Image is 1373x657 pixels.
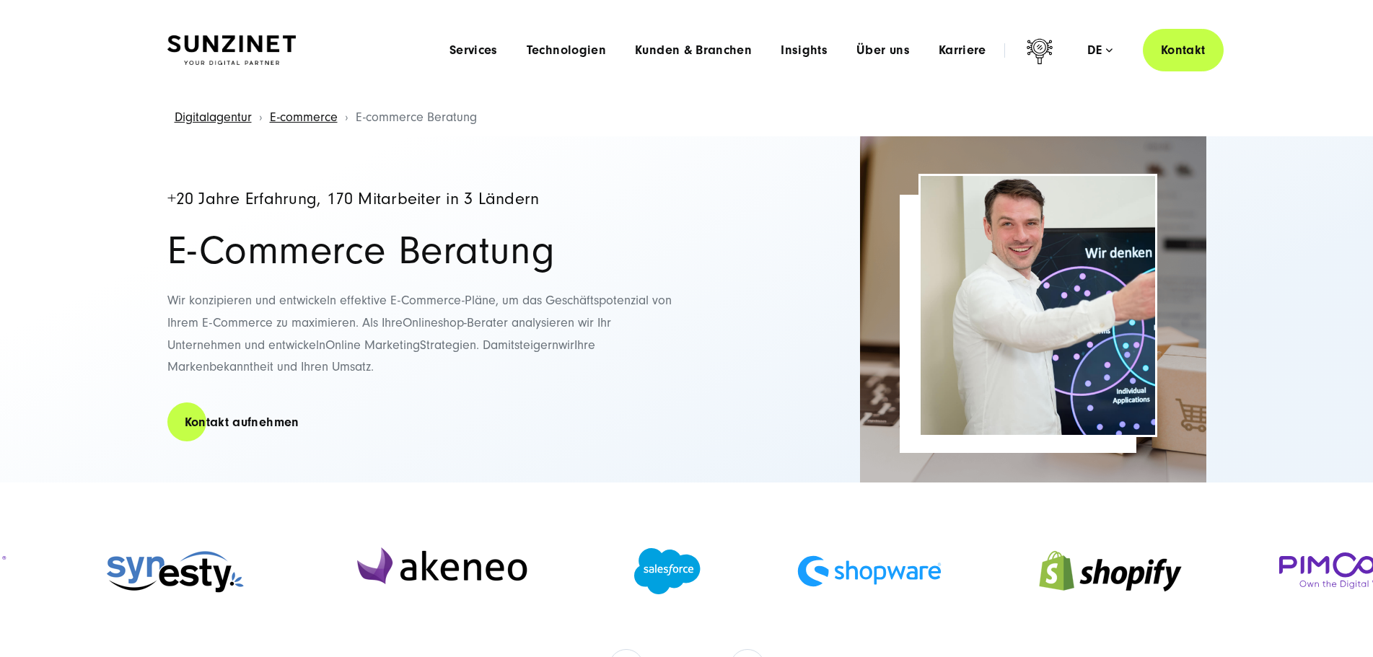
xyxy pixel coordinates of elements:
[167,402,317,443] a: Kontakt aufnehmen
[356,110,477,125] span: E-commerce Beratung
[167,315,611,353] span: hop-Berater analysieren wir Ihr Unternehmen und entwickeln
[104,543,248,599] img: Synesty Agentur - Digitalagentur für Systemintegration und Prozessautomatisierung SUNZINET
[403,315,443,330] span: Onlines
[1038,532,1183,610] img: Shopify Partner Agentur - Digitalagentur SUNZINET
[939,43,986,58] a: Karriere
[449,43,498,58] a: Services
[420,338,476,353] span: Strategien
[167,293,672,330] span: Wir konzipieren und entwickeln effektive E-Commerce-Pläne, um das Geschäftspotenzial von Ihrem E-...
[860,136,1206,482] img: Full-Service Digitalagentur SUNZINET - E-Commerce Beratung_2
[781,43,828,58] a: Insights
[175,110,252,125] a: Digitalagentur
[856,43,910,58] a: Über uns
[527,43,606,58] a: Technologien
[635,43,752,58] a: Kunden & Branchen
[1143,29,1224,71] a: Kontakt
[345,535,538,607] img: Akeneo Partner Agentur - Digitalagentur für Pim-Implementierung SUNZINET
[514,338,558,353] span: steigern
[167,190,672,208] h4: +20 Jahre Erfahrung, 170 Mitarbeiter in 3 Ländern
[797,555,942,587] img: Shopware Partner Agentur - Digitalagentur SUNZINET
[921,176,1155,435] img: E-Commerce Beratung Header | Mitarbeiter erklärt etwas vor einem Bildschirm
[476,338,514,353] span: . Damit
[167,35,296,66] img: SUNZINET Full Service Digital Agentur
[558,338,574,353] span: wir
[325,338,420,353] span: Online Marketing
[634,548,701,594] img: Salesforce Partner Agentur - Digitalagentur SUNZINET
[167,231,672,271] h1: E-Commerce Beratung
[270,110,338,125] a: E-commerce
[1087,43,1113,58] div: de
